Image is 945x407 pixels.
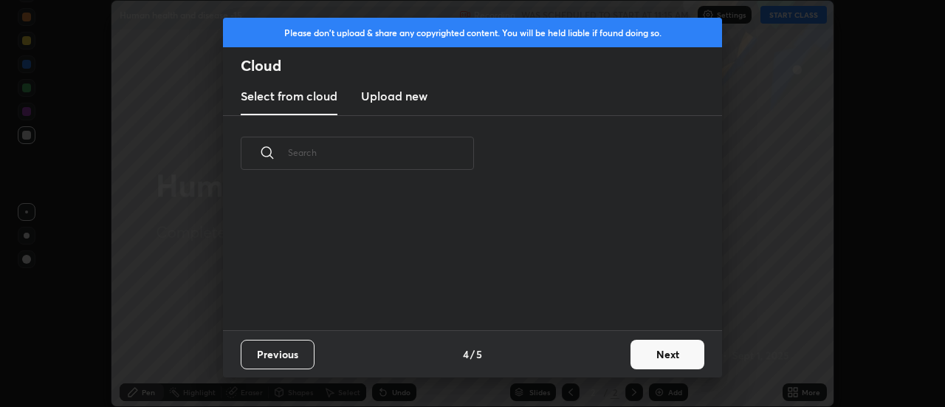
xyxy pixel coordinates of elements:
h3: Select from cloud [241,87,337,105]
h3: Upload new [361,87,427,105]
h4: 5 [476,346,482,362]
h4: 4 [463,346,469,362]
button: Next [630,340,704,369]
input: Search [288,121,474,184]
div: Please don't upload & share any copyrighted content. You will be held liable if found doing so. [223,18,722,47]
h2: Cloud [241,56,722,75]
button: Previous [241,340,315,369]
h4: / [470,346,475,362]
div: grid [223,187,704,330]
